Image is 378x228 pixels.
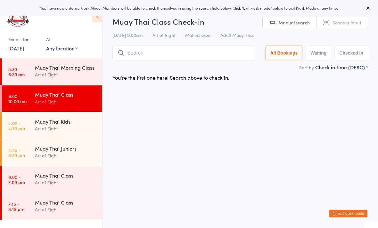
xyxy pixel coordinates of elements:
[8,93,27,104] time: 9:00 - 10:00 am
[152,32,175,38] span: Art of Eight
[8,34,40,45] div: Events for
[35,118,97,125] div: Muay Thai Kids
[329,210,367,217] button: Exit kiosk mode
[2,58,102,85] a: 5:30 -6:30 amMuay Thai Morning ClassArt of Eight
[35,64,97,71] div: Muay Thai Morning Class
[35,152,97,159] div: Art of Eight
[35,91,97,98] div: Muay Thai Class
[35,71,97,78] div: Art of Eight
[8,174,25,185] time: 6:00 - 7:00 pm
[299,64,314,71] label: Sort by
[35,98,97,105] div: Art of Eight
[112,32,143,38] span: [DATE] 9:00am
[46,45,78,52] div: Any location
[2,193,102,220] a: 7:15 -8:15 pmMuay Thai ClassArt of Eight
[6,5,30,28] img: Art of Eight
[8,147,25,158] time: 4:45 - 5:30 pm
[112,46,255,60] input: Search
[334,46,368,60] button: Checked in
[266,46,303,60] button: All Bookings
[8,201,24,212] time: 7:15 - 8:15 pm
[185,32,210,38] span: Matted area
[2,85,102,112] a: 9:00 -10:00 amMuay Thai ClassArt of Eight
[2,166,102,193] a: 6:00 -7:00 pmMuay Thai ClassArt of Eight
[8,120,25,131] time: 4:00 - 4:30 pm
[8,45,24,52] a: [DATE]
[2,112,102,139] a: 4:00 -4:30 pmMuay Thai KidsArt of Eight
[35,145,97,152] div: Muay Thai Juniors
[2,139,102,166] a: 4:45 -5:30 pmMuay Thai JuniorsArt of Eight
[333,19,361,26] span: Scanner input
[35,172,97,179] div: Muay Thai Class
[35,206,97,213] div: Art of Eight
[8,66,25,77] time: 5:30 - 6:30 am
[306,46,331,60] button: Waiting
[315,64,368,71] div: Check in time (DESC)
[112,74,229,81] div: You're the first one here! Search above to check in.
[10,5,368,11] div: You have now entered Kiosk Mode. Members will be able to check themselves in using the search fie...
[35,179,97,186] div: Art of Eight
[112,16,368,27] h2: Muay Thai Class Check-in
[35,199,97,206] div: Muay Thai Class
[220,32,254,38] span: Adult Muay Thai
[46,34,78,45] div: At
[35,125,97,132] div: Art of Eight
[279,19,310,26] span: Manual search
